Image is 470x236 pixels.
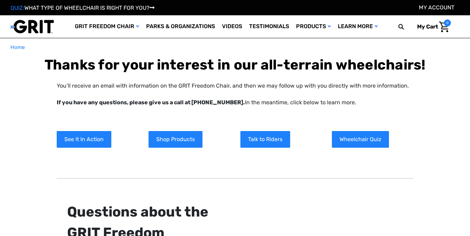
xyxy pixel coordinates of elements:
[10,5,24,11] span: QUIZ:
[334,15,381,38] a: Learn More
[149,131,202,148] a: Shop Products
[417,23,438,30] span: My Cart
[246,15,293,38] a: Testimonials
[10,43,25,51] a: Home
[143,15,218,38] a: Parks & Organizations
[57,131,111,148] a: See It In Action
[419,4,454,11] a: Account
[71,15,143,38] a: GRIT Freedom Chair
[332,131,389,148] a: Wheelchair Quiz
[45,57,426,73] b: Thanks for your interest in our all-terrain wheelchairs!
[444,19,451,26] span: 0
[240,131,290,148] a: Talk to Riders
[218,15,246,38] a: Videos
[10,43,460,51] nav: Breadcrumb
[10,5,154,11] a: QUIZ:WHAT TYPE OF WHEELCHAIR IS RIGHT FOR YOU?
[10,19,54,34] img: GRIT All-Terrain Wheelchair and Mobility Equipment
[439,22,449,32] img: Cart
[293,15,334,38] a: Products
[57,82,413,107] p: You’ll receive an email with information on the GRIT Freedom Chair, and then we may follow up wit...
[57,99,245,106] strong: If you have any questions, please give us a call at [PHONE_NUMBER].
[10,44,25,50] span: Home
[401,19,412,34] input: Search
[412,19,451,34] a: Cart with 0 items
